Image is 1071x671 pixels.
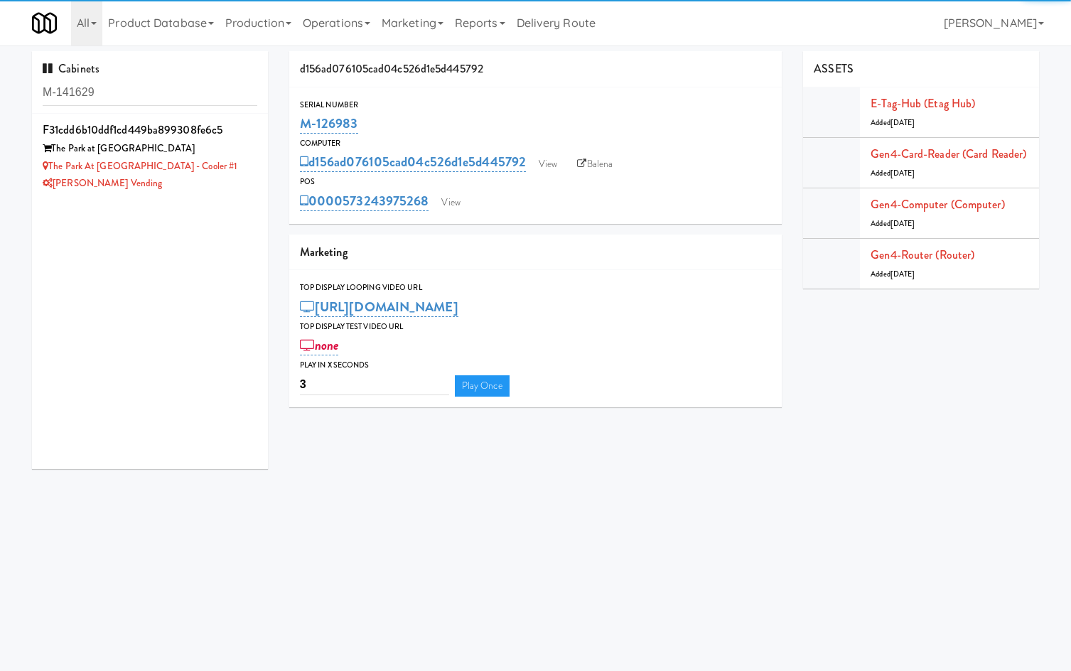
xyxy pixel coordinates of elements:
[32,11,57,36] img: Micromart
[43,119,257,141] div: f31cdd6b10ddf1cd449ba899308fe6c5
[300,320,772,334] div: Top Display Test Video Url
[890,269,915,279] span: [DATE]
[532,154,564,175] a: View
[43,60,99,77] span: Cabinets
[300,98,772,112] div: Serial Number
[871,95,975,112] a: E-tag-hub (Etag Hub)
[871,269,915,279] span: Added
[43,140,257,158] div: The Park at [GEOGRAPHIC_DATA]
[871,247,974,263] a: Gen4-router (Router)
[300,297,458,317] a: [URL][DOMAIN_NAME]
[300,191,429,211] a: 0000573243975268
[871,168,915,178] span: Added
[43,176,162,190] a: [PERSON_NAME] Vending
[43,80,257,106] input: Search cabinets
[32,114,268,198] li: f31cdd6b10ddf1cd449ba899308fe6c5The Park at [GEOGRAPHIC_DATA] The Park at [GEOGRAPHIC_DATA] - Coo...
[300,358,772,372] div: Play in X seconds
[570,154,620,175] a: Balena
[43,159,237,173] a: The Park at [GEOGRAPHIC_DATA] - Cooler #1
[300,114,358,134] a: M-126983
[300,175,772,189] div: POS
[455,375,510,397] a: Play Once
[871,146,1026,162] a: Gen4-card-reader (Card Reader)
[814,60,854,77] span: ASSETS
[300,281,772,295] div: Top Display Looping Video Url
[300,152,526,172] a: d156ad076105cad04c526d1e5d445792
[871,218,915,229] span: Added
[300,244,348,260] span: Marketing
[871,117,915,128] span: Added
[300,136,772,151] div: Computer
[871,196,1004,213] a: Gen4-computer (Computer)
[289,51,782,87] div: d156ad076105cad04c526d1e5d445792
[890,218,915,229] span: [DATE]
[300,335,339,355] a: none
[434,192,467,213] a: View
[890,117,915,128] span: [DATE]
[890,168,915,178] span: [DATE]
